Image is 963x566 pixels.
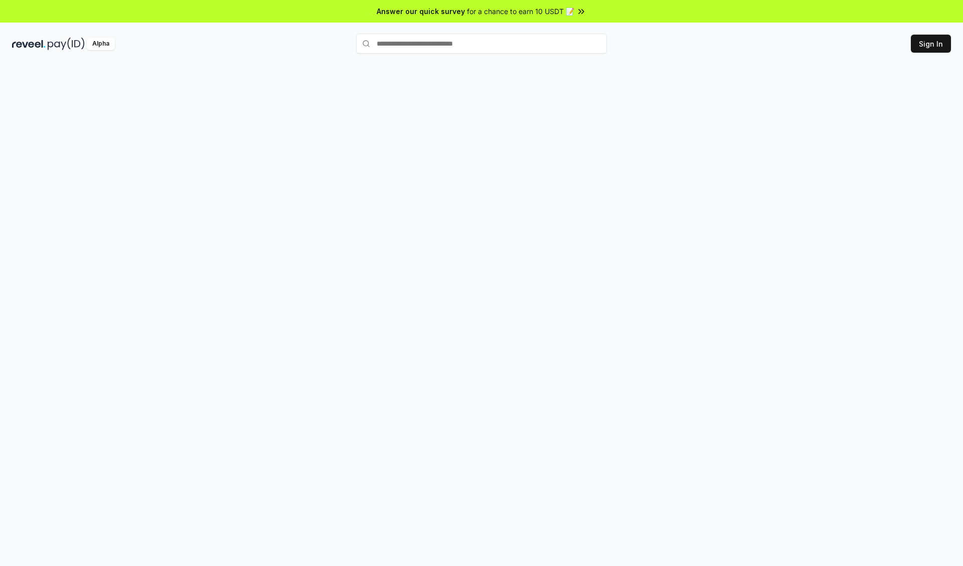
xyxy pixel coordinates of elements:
img: pay_id [48,38,85,50]
span: for a chance to earn 10 USDT 📝 [467,6,574,17]
span: Answer our quick survey [377,6,465,17]
img: reveel_dark [12,38,46,50]
button: Sign In [911,35,951,53]
div: Alpha [87,38,115,50]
